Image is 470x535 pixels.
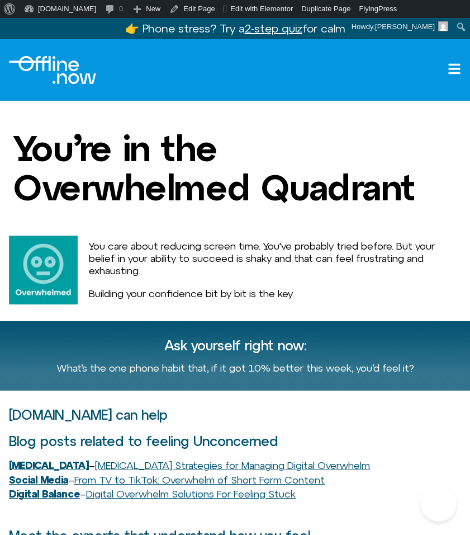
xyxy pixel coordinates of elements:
a: 👉 Phone stress? Try a2-step quizfor calm [125,22,345,35]
div: – [9,488,461,500]
a: Digital Balance [9,488,80,500]
a: Digital Overwhelm Solutions For Feeling Stuck [86,488,296,500]
a: Open menu [448,62,461,76]
a: [MEDICAL_DATA] Strategies for Managing Digital Overwhelm [95,459,370,471]
div: – [9,459,461,472]
h3: [DOMAIN_NAME] can help [9,407,461,422]
h3: Building your confidence bit by bit is the key. [89,288,461,300]
div: – [9,474,461,486]
span: Edit with Elementor [230,4,293,13]
a: Social Media [9,474,68,486]
h3: Ask yourself right now: [9,338,461,353]
iframe: Botpress [421,486,457,522]
span: [PERSON_NAME] [375,22,435,31]
div: What’s the one phone habit that, if it got 10% better this week, you’d feel it? [56,362,414,374]
a: Howdy, [348,18,453,36]
a: From TV to TikTok: Overwhelm of Short Form Content [74,474,325,486]
u: 2-step quiz [245,22,302,35]
h3: You care about reducing screen time. You've probably tried before. But your belief in your abilit... [89,240,461,276]
img: Offline.Now logo in white. Text of the words offline.now with a line going through the "O" [9,56,96,84]
div: Logo [9,56,96,84]
h1: You’re in the Overwhelmed Quadrant [13,129,457,208]
h3: Blog posts related to feeling Unconcerned [9,434,461,448]
a: [MEDICAL_DATA] [9,459,89,471]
